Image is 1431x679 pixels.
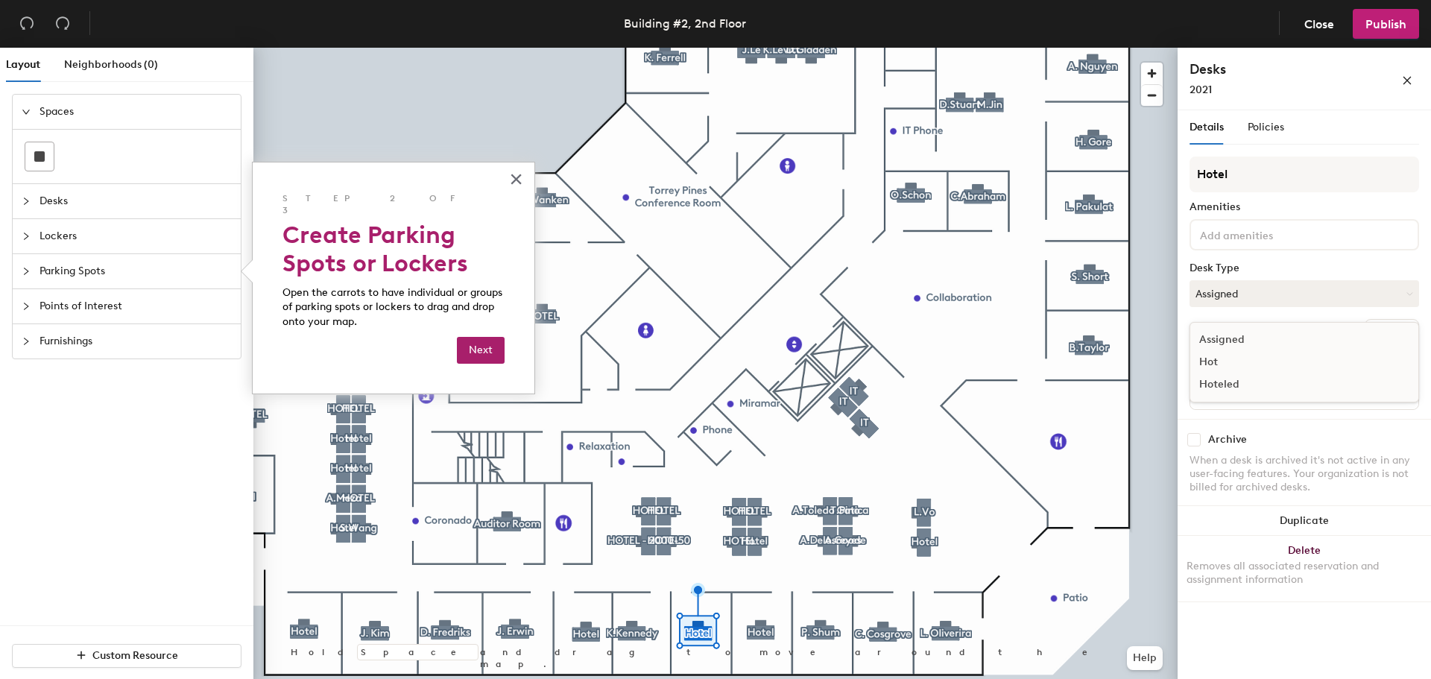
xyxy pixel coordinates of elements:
[40,184,232,218] span: Desks
[282,192,505,218] p: Step 2 of 3
[282,221,505,278] h2: Create Parking Spots or Lockers
[1190,121,1224,133] span: Details
[1304,17,1334,31] span: Close
[64,58,158,71] span: Neighborhoods (0)
[1197,225,1331,243] input: Add amenities
[1190,262,1419,274] div: Desk Type
[1365,17,1406,31] span: Publish
[40,95,232,129] span: Spaces
[1365,319,1419,344] button: Ungroup
[1190,454,1419,494] div: When a desk is archived it's not active in any user-facing features. Your organization is not bil...
[22,267,31,276] span: collapsed
[40,324,232,359] span: Furnishings
[22,107,31,116] span: expanded
[1190,60,1353,79] h4: Desks
[22,232,31,241] span: collapsed
[19,16,34,31] span: undo
[1127,646,1163,670] button: Help
[282,285,505,329] p: Open the carrots to have individual or groups of parking spots or lockers to drag and drop onto y...
[22,337,31,346] span: collapsed
[1190,201,1419,213] div: Amenities
[1178,506,1431,536] button: Duplicate
[1190,280,1419,307] button: Assigned
[1402,75,1412,86] span: close
[22,197,31,206] span: collapsed
[6,58,40,71] span: Layout
[22,302,31,311] span: collapsed
[624,14,746,33] div: Building #2, 2nd Floor
[1190,329,1339,351] div: Assigned
[48,9,78,39] button: Redo (⌘ + ⇧ + Z)
[1178,536,1431,601] button: Delete
[12,9,42,39] button: Undo (⌘ + Z)
[457,337,505,364] button: Next
[509,167,523,191] button: Close
[1190,373,1339,396] div: Hoteled
[40,254,232,288] span: Parking Spots
[92,649,178,662] span: Custom Resource
[40,219,232,253] span: Lockers
[1190,83,1212,96] span: 2021
[40,289,232,323] span: Points of Interest
[1248,121,1284,133] span: Policies
[1208,434,1247,446] div: Archive
[1190,351,1339,373] div: Hot
[1187,560,1422,587] div: Removes all associated reservation and assignment information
